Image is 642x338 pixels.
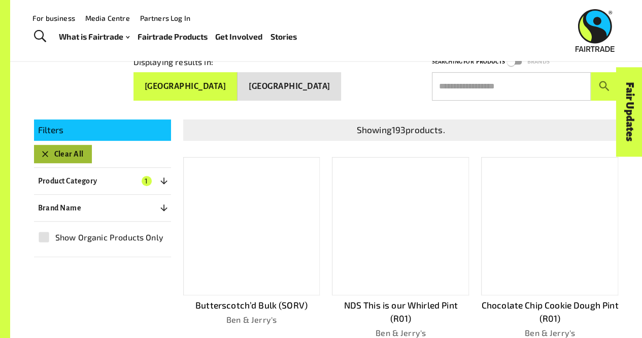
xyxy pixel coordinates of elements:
[215,29,262,44] a: Get Involved
[34,172,171,190] button: Product Category
[183,299,320,312] p: Butterscotch’d Bulk (SORV)
[133,72,238,101] button: [GEOGRAPHIC_DATA]
[432,57,474,67] p: Searching for
[140,14,190,22] a: Partners Log In
[38,202,82,214] p: Brand Name
[38,175,97,187] p: Product Category
[133,56,213,68] p: Displaying results in:
[332,299,469,325] p: NDS This is our Whirled Pint (R01)
[183,314,320,326] p: Ben & Jerry's
[38,124,167,137] p: Filters
[481,299,618,325] p: Chocolate Chip Cookie Dough Pint (R01)
[34,145,92,163] button: Clear All
[34,199,171,217] button: Brand Name
[32,14,75,22] a: For business
[476,57,504,67] p: Products
[142,176,152,186] span: 1
[238,72,341,101] button: [GEOGRAPHIC_DATA]
[27,24,52,49] a: Toggle Search
[59,29,129,44] a: What is Fairtrade
[55,231,163,243] span: Show Organic Products Only
[85,14,130,22] a: Media Centre
[271,29,297,44] a: Stories
[137,29,207,44] a: Fairtrade Products
[576,9,615,52] img: Fairtrade Australia New Zealand logo
[187,124,615,137] p: Showing 193 products.
[527,57,550,67] p: Brands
